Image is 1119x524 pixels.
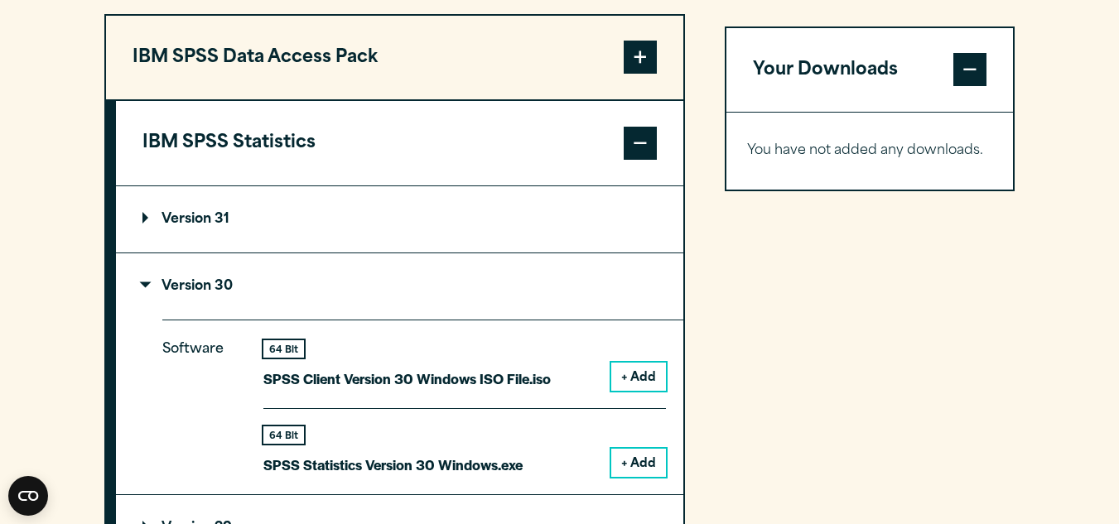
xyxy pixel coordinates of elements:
[263,426,304,444] div: 64 Bit
[611,449,666,477] button: + Add
[263,367,551,391] p: SPSS Client Version 30 Windows ISO File.iso
[263,340,304,358] div: 64 Bit
[142,280,233,293] p: Version 30
[106,16,683,100] button: IBM SPSS Data Access Pack
[162,338,237,463] p: Software
[116,186,683,252] summary: Version 31
[8,476,48,516] button: Open CMP widget
[611,363,666,391] button: + Add
[747,140,993,164] p: You have not added any downloads.
[726,28,1014,113] button: Your Downloads
[263,453,523,477] p: SPSS Statistics Version 30 Windows.exe
[726,113,1014,190] div: Your Downloads
[142,213,229,226] p: Version 31
[116,253,683,320] summary: Version 30
[116,101,683,185] button: IBM SPSS Statistics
